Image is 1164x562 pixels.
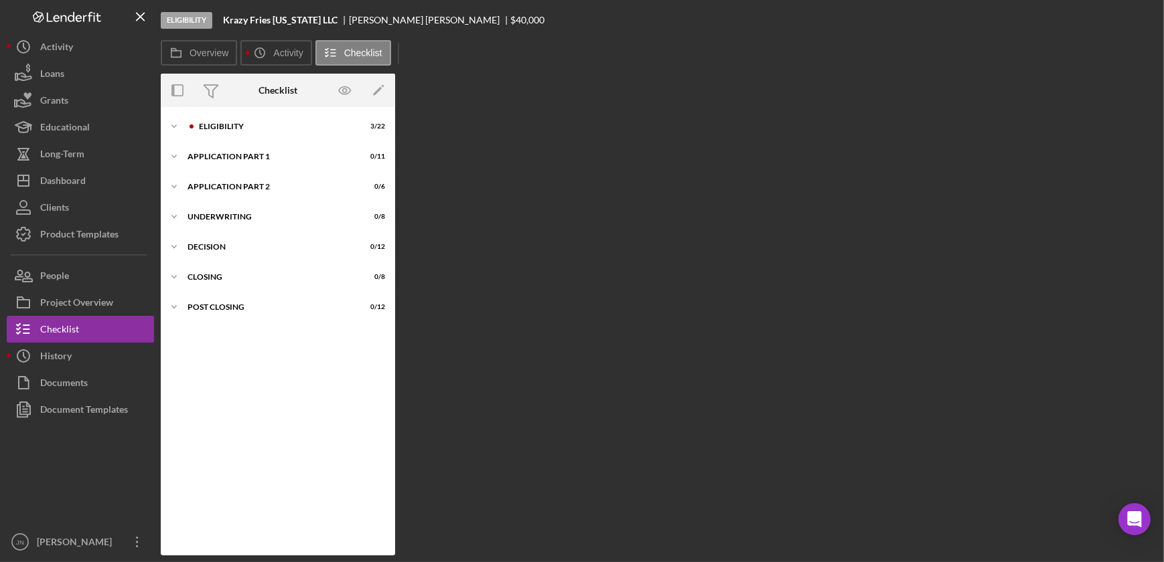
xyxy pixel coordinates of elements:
button: History [7,343,154,369]
div: Product Templates [40,221,119,251]
text: JN [16,539,24,546]
div: Open Intercom Messenger [1118,503,1151,535]
div: Checklist [259,85,297,96]
button: Clients [7,194,154,221]
button: Document Templates [7,396,154,423]
div: Closing [188,273,352,281]
div: 0 / 8 [361,213,385,221]
div: Eligibility [161,12,212,29]
button: People [7,262,154,289]
div: Checklist [40,316,79,346]
div: Activity [40,33,73,64]
div: Application Part 2 [188,183,352,191]
div: 0 / 11 [361,153,385,161]
button: Documents [7,369,154,396]
div: Long-Term [40,140,84,171]
button: Educational [7,114,154,140]
div: Dashboard [40,167,86,197]
button: Checklist [7,316,154,343]
div: Documents [40,369,88,399]
button: Activity [7,33,154,60]
button: Activity [240,40,311,66]
button: Dashboard [7,167,154,194]
span: $40,000 [511,14,545,25]
div: Application Part 1 [188,153,352,161]
button: JN[PERSON_NAME] [7,529,154,555]
button: Overview [161,40,237,66]
div: Loans [40,60,64,90]
div: Document Templates [40,396,128,426]
div: 0 / 8 [361,273,385,281]
button: Project Overview [7,289,154,316]
div: People [40,262,69,292]
button: Product Templates [7,221,154,248]
div: Post Closing [188,303,352,311]
div: Clients [40,194,69,224]
div: Project Overview [40,289,113,319]
label: Activity [273,48,303,58]
div: Underwriting [188,213,352,221]
b: Krazy Fries [US_STATE] LLC [223,15,338,25]
div: 0 / 6 [361,183,385,191]
button: Loans [7,60,154,87]
div: 0 / 12 [361,303,385,311]
label: Overview [190,48,228,58]
div: 3 / 22 [361,122,385,130]
div: Grants [40,87,68,117]
div: Decision [188,243,352,251]
div: Eligibility [199,122,352,130]
div: History [40,343,72,373]
div: Educational [40,114,90,144]
label: Checklist [344,48,382,58]
button: Long-Term [7,140,154,167]
button: Grants [7,87,154,114]
div: [PERSON_NAME] [PERSON_NAME] [349,15,511,25]
div: 0 / 12 [361,243,385,251]
div: [PERSON_NAME] [33,529,121,559]
button: Checklist [315,40,391,66]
